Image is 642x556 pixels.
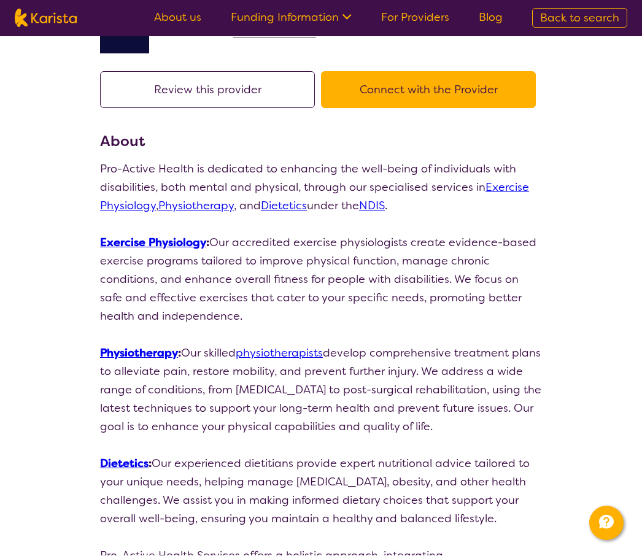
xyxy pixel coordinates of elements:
[100,346,181,361] strong: :
[532,9,627,28] a: Back to search
[100,236,206,250] a: Exercise Physiology
[100,346,178,361] a: Physiotherapy
[100,236,209,250] strong: :
[236,346,323,361] a: physiotherapists
[158,199,234,214] a: Physiotherapy
[321,72,536,109] button: Connect with the Provider
[231,10,352,25] a: Funding Information
[100,457,152,471] strong: :
[381,10,449,25] a: For Providers
[154,10,201,25] a: About us
[589,506,624,541] button: Channel Menu
[100,72,315,109] button: Review this provider
[321,83,542,98] a: Connect with the Provider
[359,199,385,214] a: NDIS
[100,455,542,528] p: Our experienced dietitians provide expert nutritional advice tailored to your unique needs, helpi...
[100,457,149,471] a: Dietetics
[100,234,542,326] p: Our accredited exercise physiologists create evidence-based exercise programs tailored to improve...
[100,160,542,215] p: Pro-Active Health is dedicated to enhancing the well-being of individuals with disabilities, both...
[100,344,542,436] p: Our skilled develop comprehensive treatment plans to alleviate pain, restore mobility, and preven...
[540,11,619,26] span: Back to search
[261,199,307,214] a: Dietetics
[479,10,503,25] a: Blog
[100,131,542,153] h3: About
[15,9,77,28] img: Karista logo
[100,83,321,98] a: Review this provider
